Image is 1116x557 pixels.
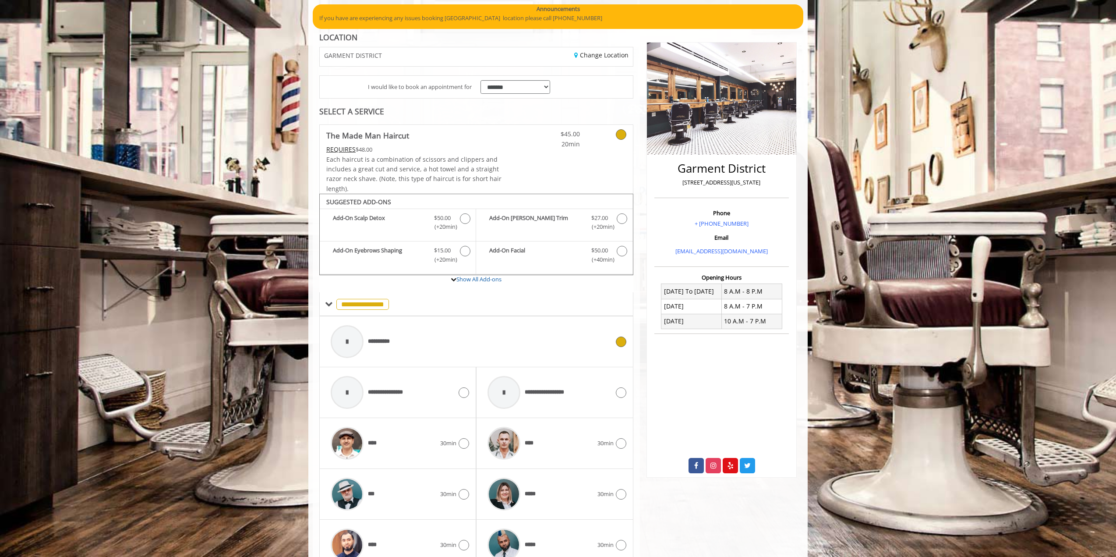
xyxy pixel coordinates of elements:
[319,194,633,275] div: The Made Man Haircut Add-onS
[326,155,501,193] span: Each haircut is a combination of scissors and clippers and includes a great cut and service, a ho...
[440,439,456,448] span: 30min
[489,246,582,264] b: Add-On Facial
[489,213,582,232] b: Add-On [PERSON_NAME] Trim
[661,314,722,329] td: [DATE]
[434,213,451,223] span: $50.00
[721,299,782,314] td: 8 A.M - 7 P.M
[528,139,580,149] span: 20min
[657,210,787,216] h3: Phone
[326,145,356,153] span: This service needs some Advance to be paid before we block your appointment
[430,255,456,264] span: (+20min )
[721,284,782,299] td: 8 A.M - 8 P.M
[661,299,722,314] td: [DATE]
[591,246,608,255] span: $50.00
[528,129,580,139] span: $45.00
[430,222,456,231] span: (+20min )
[324,246,471,266] label: Add-On Eyebrows Shaping
[480,213,628,234] label: Add-On Beard Trim
[326,129,409,142] b: The Made Man Haircut
[695,220,749,227] a: + [PHONE_NUMBER]
[440,540,456,550] span: 30min
[597,439,614,448] span: 30min
[721,314,782,329] td: 10 A.M - 7 P.M
[324,52,382,59] span: GARMENT DISTRICT
[480,246,628,266] label: Add-On Facial
[586,255,612,264] span: (+40min )
[675,247,768,255] a: [EMAIL_ADDRESS][DOMAIN_NAME]
[657,234,787,241] h3: Email
[597,490,614,499] span: 30min
[657,178,787,187] p: [STREET_ADDRESS][US_STATE]
[537,4,580,14] b: Announcements
[661,284,722,299] td: [DATE] To [DATE]
[319,14,797,23] p: If you have are experiencing any issues booking [GEOGRAPHIC_DATA] location please call [PHONE_NUM...
[574,51,629,59] a: Change Location
[333,246,425,264] b: Add-On Eyebrows Shaping
[326,145,502,154] div: $48.00
[319,107,633,116] div: SELECT A SERVICE
[597,540,614,550] span: 30min
[654,274,789,280] h3: Opening Hours
[326,198,391,206] b: SUGGESTED ADD-ONS
[319,32,357,43] b: LOCATION
[333,213,425,232] b: Add-On Scalp Detox
[456,275,501,283] a: Show All Add-ons
[586,222,612,231] span: (+20min )
[434,246,451,255] span: $15.00
[440,490,456,499] span: 30min
[368,82,472,92] span: I would like to book an appointment for
[657,162,787,175] h2: Garment District
[591,213,608,223] span: $27.00
[324,213,471,234] label: Add-On Scalp Detox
